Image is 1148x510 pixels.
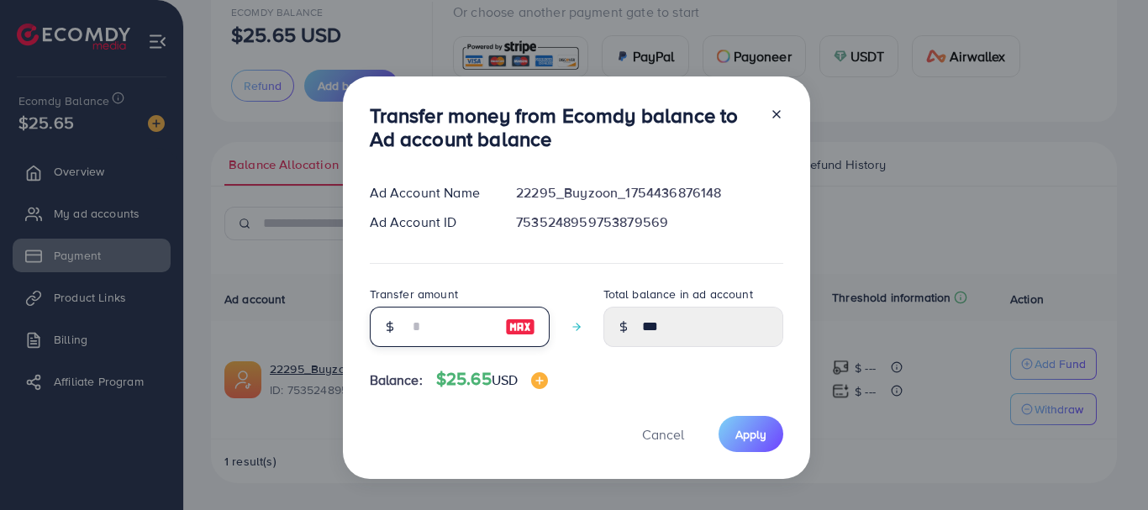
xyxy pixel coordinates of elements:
[719,416,783,452] button: Apply
[603,286,753,302] label: Total balance in ad account
[370,286,458,302] label: Transfer amount
[1077,434,1135,497] iframe: Chat
[370,103,756,152] h3: Transfer money from Ecomdy balance to Ad account balance
[436,369,548,390] h4: $25.65
[642,425,684,444] span: Cancel
[503,183,796,202] div: 22295_Buyzoon_1754436876148
[621,416,705,452] button: Cancel
[735,426,766,443] span: Apply
[492,371,518,389] span: USD
[503,213,796,232] div: 7535248959753879569
[370,371,423,390] span: Balance:
[356,183,503,202] div: Ad Account Name
[505,317,535,337] img: image
[356,213,503,232] div: Ad Account ID
[531,372,548,389] img: image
